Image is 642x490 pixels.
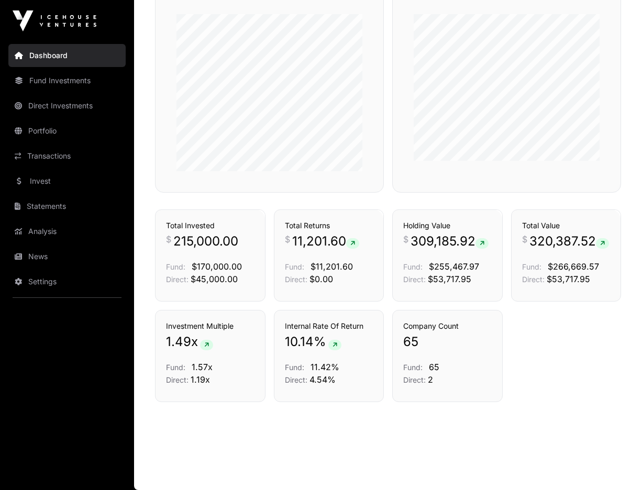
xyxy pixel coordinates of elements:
h3: Holding Value [403,220,492,231]
span: Direct: [285,275,307,284]
span: Fund: [166,262,185,271]
span: 10.14 [285,333,314,350]
a: Analysis [8,220,126,243]
span: Direct: [285,375,307,384]
span: $ [403,233,408,246]
h3: Internal Rate Of Return [285,321,373,331]
span: Direct: [403,375,426,384]
h3: Total Invested [166,220,254,231]
h3: Total Value [522,220,611,231]
span: Direct: [403,275,426,284]
span: 2 [428,374,433,385]
a: Direct Investments [8,94,126,117]
a: Dashboard [8,44,126,67]
span: $170,000.00 [192,261,242,272]
span: $45,000.00 [191,274,238,284]
a: Transactions [8,144,126,168]
span: 1.19x [191,374,210,385]
span: $53,717.95 [428,274,471,284]
span: 1.49 [166,333,191,350]
span: Fund: [285,363,304,372]
span: 65 [403,333,418,350]
span: Fund: [285,262,304,271]
span: $0.00 [309,274,333,284]
span: 309,185.92 [411,233,489,250]
span: $53,717.95 [547,274,590,284]
span: 11.42% [311,362,339,372]
span: Direct: [166,375,189,384]
a: Invest [8,170,126,193]
span: Fund: [403,262,423,271]
h3: Company Count [403,321,492,331]
span: Direct: [522,275,545,284]
span: 65 [429,362,439,372]
span: $ [285,233,290,246]
span: x [191,333,198,350]
iframe: Chat Widget [590,440,642,490]
span: $ [522,233,527,246]
span: $11,201.60 [311,261,353,272]
span: $255,467.97 [429,261,479,272]
span: $266,669.57 [548,261,599,272]
a: Fund Investments [8,69,126,92]
span: Fund: [166,363,185,372]
a: Portfolio [8,119,126,142]
a: Statements [8,195,126,218]
a: Settings [8,270,126,293]
span: % [314,333,326,350]
span: 1.57x [192,362,213,372]
span: Fund: [403,363,423,372]
span: 11,201.60 [292,233,359,250]
span: $ [166,233,171,246]
h3: Total Returns [285,220,373,231]
img: Icehouse Ventures Logo [13,10,96,31]
h3: Investment Multiple [166,321,254,331]
span: 4.54% [309,374,336,385]
span: 215,000.00 [173,233,238,250]
span: 320,387.52 [529,233,609,250]
a: News [8,245,126,268]
span: Fund: [522,262,541,271]
span: Direct: [166,275,189,284]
